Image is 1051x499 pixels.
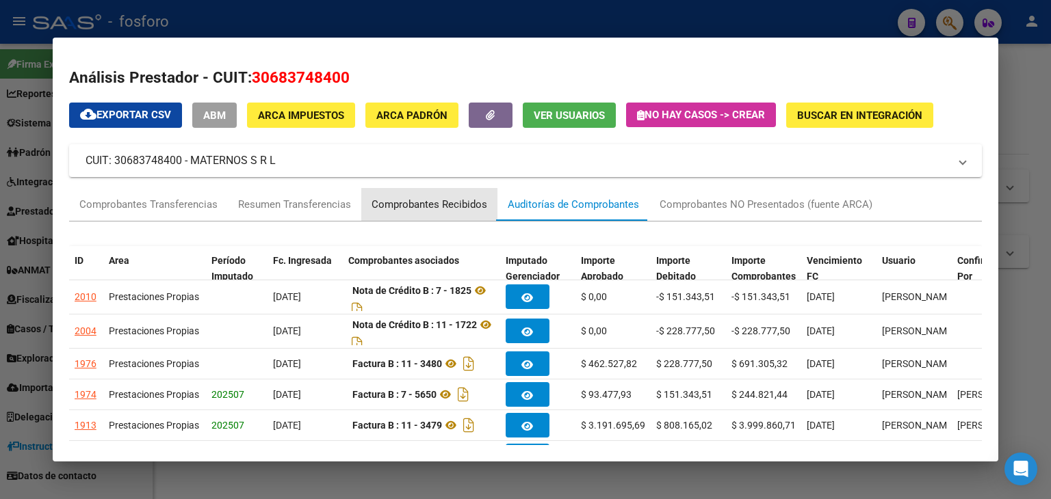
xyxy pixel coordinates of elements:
button: No hay casos -> Crear [626,103,776,127]
i: Descargar documento [454,445,472,467]
span: 202507 [211,420,244,431]
datatable-header-cell: Importe Aprobado [575,246,651,291]
span: -$ 228.777,50 [656,325,715,336]
span: Confirmado Por [957,255,1009,282]
span: $ 3.999.860,71 [731,420,796,431]
span: Período Imputado [211,255,253,282]
span: $ 151.343,51 [656,389,712,400]
span: [PERSON_NAME] [882,420,955,431]
span: $ 808.165,02 [656,420,712,431]
span: -$ 151.343,51 [656,291,715,302]
span: ARCA Padrón [376,109,447,122]
span: Fc. Ingresada [273,255,332,266]
span: Importe Comprobantes [731,255,796,282]
span: $ 0,00 [581,291,607,302]
span: Imputado Gerenciador [506,255,560,282]
div: 2004 [75,323,96,339]
span: $ 462.527,82 [581,358,637,369]
span: [DATE] [807,291,835,302]
button: ARCA Impuestos [247,103,355,128]
div: Open Intercom Messenger [1004,453,1037,485]
span: Comprobantes asociados [348,255,459,266]
span: $ 93.477,93 [581,389,632,400]
span: Prestaciones Propias [109,291,199,302]
span: $ 244.821,44 [731,389,788,400]
datatable-header-cell: Período Imputado [206,246,268,291]
datatable-header-cell: ID [69,246,103,291]
button: Buscar en Integración [786,103,933,128]
span: 30683748400 [252,68,350,86]
button: ABM [192,103,237,128]
div: 1974 [75,387,96,403]
i: Descargar documento [348,299,366,321]
strong: Factura B : 7 - 5650 [352,389,437,400]
span: Area [109,255,129,266]
span: -$ 228.777,50 [731,325,790,336]
span: [DATE] [807,325,835,336]
mat-panel-title: CUIT: 30683748400 - MATERNOS S R L [86,152,949,169]
span: 202507 [211,389,244,400]
button: ARCA Padrón [365,103,458,128]
span: Buscar en Integración [797,109,922,122]
span: Prestaciones Propias [109,358,199,369]
strong: Factura B : 11 - 3479 [352,420,442,431]
span: $ 0,00 [581,325,607,336]
span: [DATE] [807,358,835,369]
datatable-header-cell: Importe Debitado [651,246,726,291]
span: [PERSON_NAME] [882,389,955,400]
span: [DATE] [273,325,301,336]
span: [DATE] [273,420,301,431]
span: Importe Debitado [656,255,696,282]
div: Comprobantes NO Presentados (fuente ARCA) [660,197,872,213]
div: 2010 [75,289,96,305]
span: -$ 151.343,51 [731,291,790,302]
div: 1976 [75,356,96,372]
span: [PERSON_NAME] [957,420,1030,431]
span: Prestaciones Propias [109,325,199,336]
strong: Factura B : 11 - 3480 [352,358,442,369]
datatable-header-cell: Importe Comprobantes [726,246,801,291]
span: [DATE] [273,389,301,400]
button: Exportar CSV [69,103,182,128]
button: Ver Usuarios [523,103,616,128]
span: [PERSON_NAME] [882,358,955,369]
div: Comprobantes Transferencias [79,197,218,213]
span: [DATE] [807,389,835,400]
strong: Nota de Crédito B : 11 - 1722 [352,319,477,330]
span: Vencimiento FC [807,255,862,282]
div: Resumen Transferencias [238,197,351,213]
span: [PERSON_NAME] [882,291,955,302]
span: $ 691.305,32 [731,358,788,369]
span: [DATE] [273,358,301,369]
span: Exportar CSV [80,109,171,121]
span: [DATE] [273,291,301,302]
i: Descargar documento [460,414,478,436]
datatable-header-cell: Area [103,246,206,291]
span: [PERSON_NAME] [882,325,955,336]
span: $ 3.191.695,69 [581,420,645,431]
span: ID [75,255,83,266]
datatable-header-cell: Comprobantes asociados [343,246,500,291]
strong: Nota de Crédito B : 7 - 1825 [352,285,471,296]
h2: Análisis Prestador - CUIT: [69,66,982,90]
i: Descargar documento [348,333,366,355]
span: $ 228.777,50 [656,358,712,369]
span: Ver Usuarios [534,109,605,122]
datatable-header-cell: Usuario [877,246,952,291]
span: ARCA Impuestos [258,109,344,122]
div: Auditorías de Comprobantes [508,197,639,213]
i: Descargar documento [454,383,472,405]
span: Usuario [882,255,916,266]
mat-expansion-panel-header: CUIT: 30683748400 - MATERNOS S R L [69,144,982,177]
span: Prestaciones Propias [109,389,199,400]
span: Prestaciones Propias [109,420,199,431]
mat-icon: cloud_download [80,106,96,122]
datatable-header-cell: Fc. Ingresada [268,246,343,291]
i: Descargar documento [460,353,478,375]
span: [DATE] [807,420,835,431]
span: Importe Aprobado [581,255,623,282]
datatable-header-cell: Vencimiento FC [801,246,877,291]
div: 1913 [75,418,96,433]
datatable-header-cell: Imputado Gerenciador [500,246,575,291]
div: Comprobantes Recibidos [372,197,487,213]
